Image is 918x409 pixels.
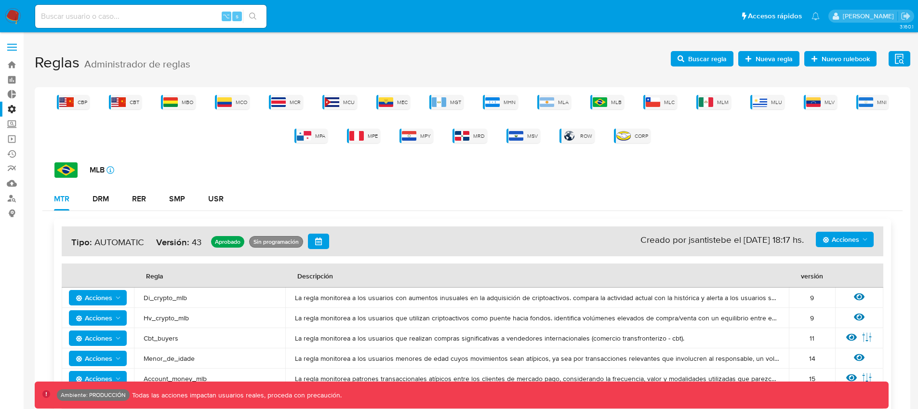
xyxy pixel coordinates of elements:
a: Notificaciones [812,12,820,20]
span: Accesos rápidos [748,11,802,21]
p: francisco.valenzuela@mercadolibre.com [843,12,897,21]
p: Todas las acciones impactan usuarios reales, proceda con precaución. [130,391,342,400]
span: s [236,12,239,21]
span: ⌥ [223,12,230,21]
input: Buscar usuario o caso... [35,10,266,23]
p: Ambiente: PRODUCCIÓN [61,393,126,397]
button: search-icon [243,10,263,23]
a: Salir [901,11,911,21]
